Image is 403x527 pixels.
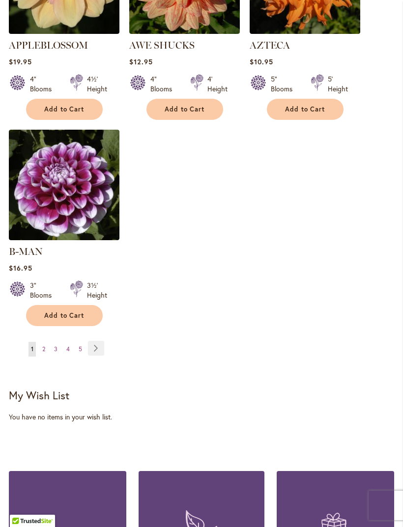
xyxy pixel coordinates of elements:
div: 4" Blooms [30,74,58,94]
a: 5 [76,342,85,357]
div: 3½' Height [87,280,107,300]
button: Add to Cart [26,305,103,326]
span: $16.95 [9,263,32,273]
div: You have no items in your wish list. [9,412,394,422]
span: 3 [54,345,58,353]
button: Add to Cart [267,99,344,120]
a: APPLEBLOSSOM [9,39,88,51]
a: 3 [52,342,60,357]
div: 4' Height [207,74,228,94]
a: AZTECA [250,39,290,51]
span: Add to Cart [44,311,85,320]
strong: My Wish List [9,388,69,402]
span: 2 [42,345,45,353]
div: 4½' Height [87,74,107,94]
span: Add to Cart [165,105,205,113]
span: $19.95 [9,57,32,66]
span: 4 [66,345,70,353]
a: 2 [40,342,48,357]
div: 3" Blooms [30,280,58,300]
span: Add to Cart [285,105,325,113]
a: 4 [64,342,72,357]
span: 1 [31,345,33,353]
span: Add to Cart [44,105,85,113]
img: B-MAN [9,130,119,240]
div: 5' Height [328,74,348,94]
span: 5 [79,345,82,353]
span: $12.95 [129,57,153,66]
div: 5" Blooms [271,74,299,94]
a: AWE SHUCKS [129,39,195,51]
button: Add to Cart [146,99,223,120]
a: B-MAN [9,233,119,242]
span: $10.95 [250,57,273,66]
a: AZTECA [250,27,360,36]
a: AWE SHUCKS [129,27,240,36]
div: 4" Blooms [150,74,178,94]
iframe: Launch Accessibility Center [7,492,35,520]
a: APPLEBLOSSOM [9,27,119,36]
a: B-MAN [9,246,43,257]
button: Add to Cart [26,99,103,120]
